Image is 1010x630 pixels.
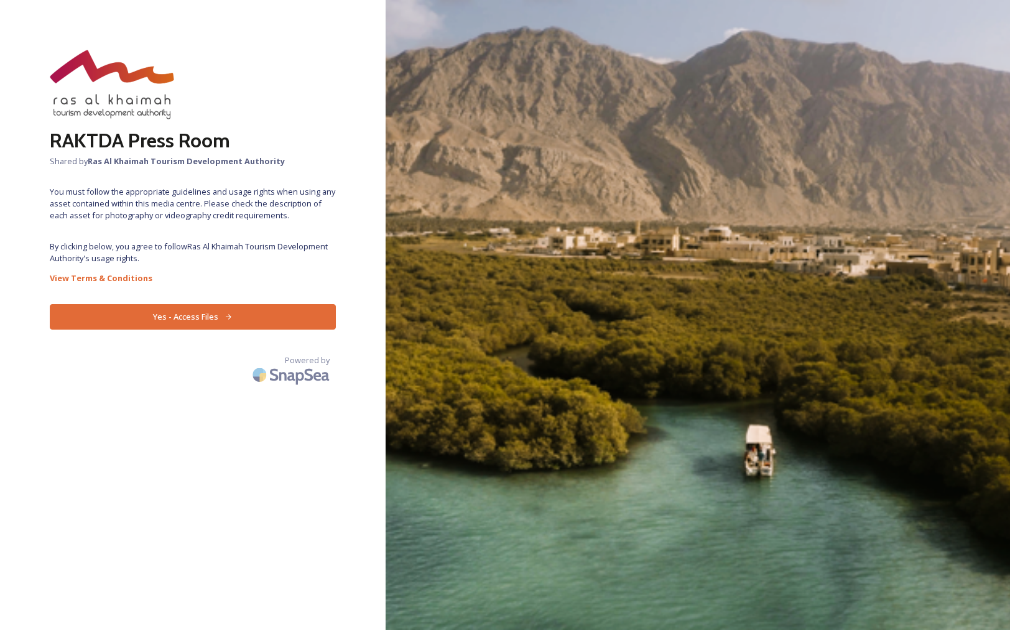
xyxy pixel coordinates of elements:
[88,155,285,167] strong: Ras Al Khaimah Tourism Development Authority
[50,271,336,285] a: View Terms & Conditions
[50,272,152,284] strong: View Terms & Conditions
[50,186,336,222] span: You must follow the appropriate guidelines and usage rights when using any asset contained within...
[50,155,336,167] span: Shared by
[50,50,174,119] img: raktda_eng_new-stacked-logo_rgb.png
[285,354,330,366] span: Powered by
[50,126,336,155] h2: RAKTDA Press Room
[249,360,336,389] img: SnapSea Logo
[50,304,336,330] button: Yes - Access Files
[50,241,336,264] span: By clicking below, you agree to follow Ras Al Khaimah Tourism Development Authority 's usage rights.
